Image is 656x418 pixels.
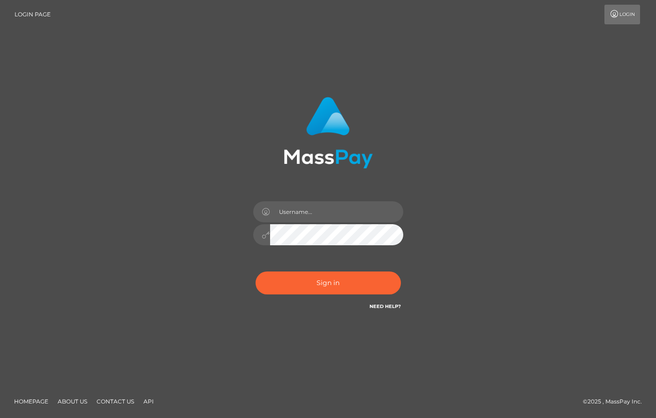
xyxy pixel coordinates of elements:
a: Login Page [15,5,51,24]
input: Username... [270,201,403,222]
a: Homepage [10,394,52,409]
button: Sign in [256,271,401,294]
a: Need Help? [369,303,401,309]
a: Contact Us [93,394,138,409]
img: MassPay Login [284,97,373,169]
a: Login [604,5,640,24]
a: API [140,394,158,409]
div: © 2025 , MassPay Inc. [583,396,649,407]
a: About Us [54,394,91,409]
